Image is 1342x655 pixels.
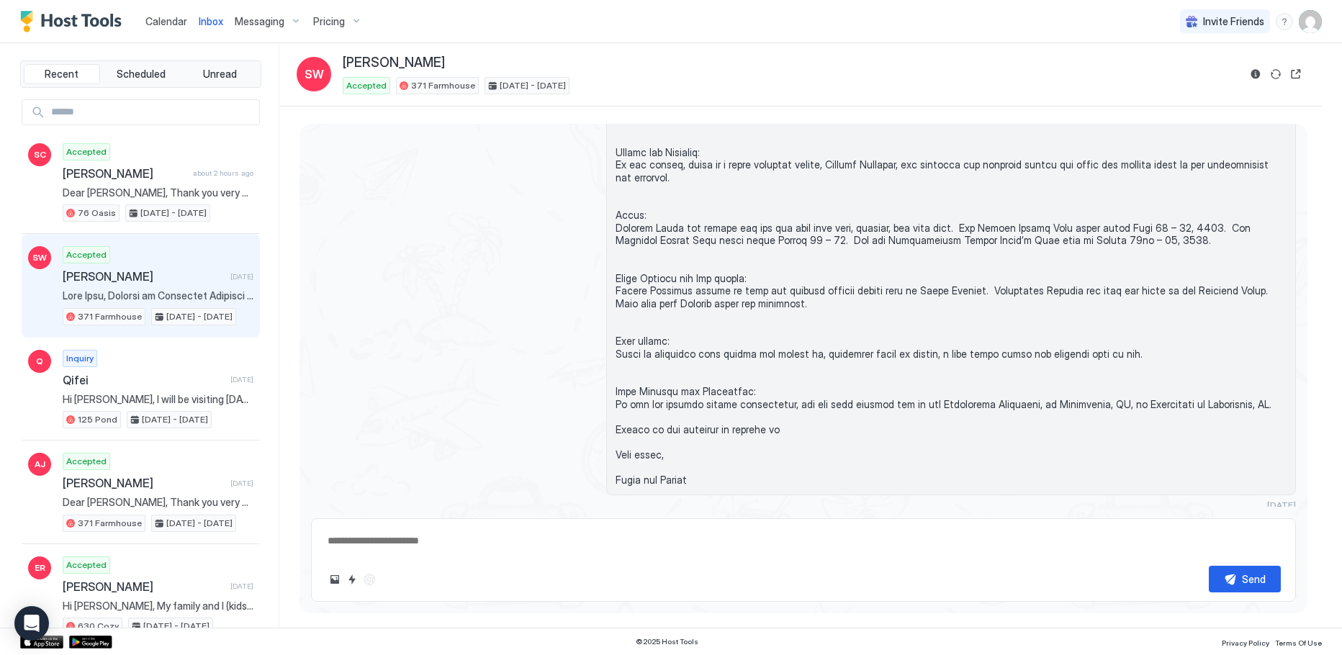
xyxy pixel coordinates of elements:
[1222,634,1269,649] a: Privacy Policy
[78,517,142,530] span: 371 Farmhouse
[63,186,253,199] span: Dear [PERSON_NAME], Thank you very much for booking a stay at our place. We look forward to hosti...
[140,207,207,220] span: [DATE] - [DATE]
[1267,65,1284,83] button: Sync reservation
[36,355,43,368] span: Q
[78,620,119,633] span: 630 Cozy
[66,248,107,261] span: Accepted
[78,413,117,426] span: 125 Pond
[230,272,253,281] span: [DATE]
[313,15,345,28] span: Pricing
[78,310,142,323] span: 371 Farmhouse
[45,68,78,81] span: Recent
[142,413,208,426] span: [DATE] - [DATE]
[145,14,187,29] a: Calendar
[63,289,253,302] span: Lore Ipsu, Dolorsi am Consectet Adipisci Elitseddo. Eius te i utlab etdolo magn. Aliq enima min V...
[34,148,46,161] span: SC
[326,571,343,588] button: Upload image
[32,251,47,264] span: SW
[69,636,112,649] a: Google Play Store
[411,79,475,92] span: 371 Farmhouse
[636,637,698,646] span: © 2025 Host Tools
[103,64,179,84] button: Scheduled
[1299,10,1322,33] div: User profile
[63,496,253,509] span: Dear [PERSON_NAME], Thank you very much for booking a stay at our place. We look forward to hosti...
[63,166,187,181] span: [PERSON_NAME]
[500,79,566,92] span: [DATE] - [DATE]
[66,455,107,468] span: Accepted
[1242,572,1266,587] div: Send
[66,145,107,158] span: Accepted
[14,606,49,641] div: Open Intercom Messenger
[66,559,107,572] span: Accepted
[343,55,445,71] span: [PERSON_NAME]
[346,79,387,92] span: Accepted
[343,571,361,588] button: Quick reply
[203,68,237,81] span: Unread
[1287,65,1305,83] button: Open reservation
[63,600,253,613] span: Hi [PERSON_NAME], My family and I (kids aged [DEMOGRAPHIC_DATA], 10, 12) are visiting from [GEOGR...
[235,15,284,28] span: Messaging
[166,310,233,323] span: [DATE] - [DATE]
[143,620,210,633] span: [DATE] - [DATE]
[20,11,128,32] a: Host Tools Logo
[1267,500,1296,510] span: [DATE]
[117,68,166,81] span: Scheduled
[1203,15,1264,28] span: Invite Friends
[35,458,45,471] span: AJ
[24,64,100,84] button: Recent
[20,636,63,649] a: App Store
[63,579,225,594] span: [PERSON_NAME]
[230,375,253,384] span: [DATE]
[166,517,233,530] span: [DATE] - [DATE]
[1276,13,1293,30] div: menu
[230,582,253,591] span: [DATE]
[199,14,223,29] a: Inbox
[63,269,225,284] span: [PERSON_NAME]
[1209,566,1281,592] button: Send
[145,15,187,27] span: Calendar
[199,15,223,27] span: Inbox
[1222,638,1269,647] span: Privacy Policy
[193,168,253,178] span: about 2 hours ago
[63,373,225,387] span: Qifei
[20,60,261,88] div: tab-group
[305,65,324,83] span: SW
[181,64,258,84] button: Unread
[45,100,259,125] input: Input Field
[63,476,225,490] span: [PERSON_NAME]
[35,561,45,574] span: ER
[63,393,253,406] span: Hi [PERSON_NAME], I will be visiting [DATE]-[DATE], I have a few question regarding your house -w...
[230,479,253,488] span: [DATE]
[78,207,116,220] span: 76 Oasis
[1275,634,1322,649] a: Terms Of Use
[1275,638,1322,647] span: Terms Of Use
[66,352,94,365] span: Inquiry
[1247,65,1264,83] button: Reservation information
